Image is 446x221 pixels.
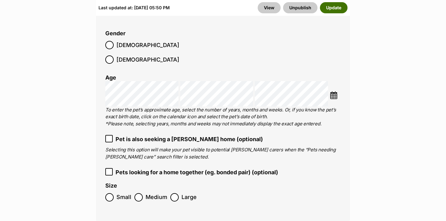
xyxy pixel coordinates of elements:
span: Small [116,193,131,201]
p: Selecting this option will make your pet visible to potential [PERSON_NAME] carers when the “Pets... [105,146,341,160]
span: [DEMOGRAPHIC_DATA] [116,55,179,64]
img: ... [330,91,338,99]
span: [DEMOGRAPHIC_DATA] [116,41,179,49]
span: Pet is also seeking a [PERSON_NAME] home (optional) [116,135,263,143]
label: Gender [105,30,125,37]
div: Last updated at: [DATE] 05:50 PM [98,2,170,13]
label: Age [105,74,116,81]
a: View [258,2,281,13]
p: To enter the pet’s approximate age, select the number of years, months and weeks. Or, if you know... [105,106,341,128]
span: Pets looking for a home together (eg. bonded pair) (optional) [116,168,278,176]
button: Update [320,2,348,13]
span: Large [181,193,197,201]
span: Medium [146,193,167,201]
button: Unpublish [283,2,317,13]
label: Size [105,183,117,189]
